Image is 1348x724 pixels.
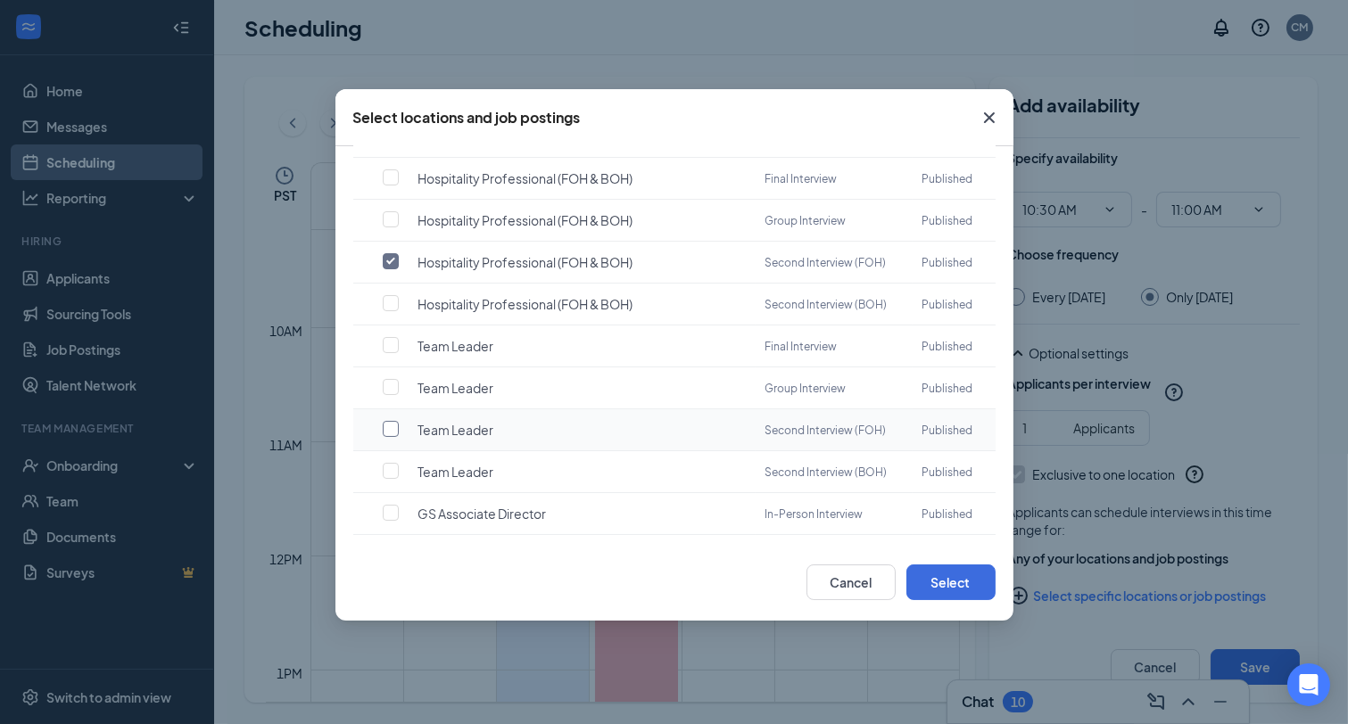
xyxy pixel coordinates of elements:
span: Second Interview (FOH) [765,256,886,269]
span: Hospitality Professional (FOH & BOH) [418,169,633,187]
button: Cancel [806,564,896,600]
span: published [922,507,972,521]
svg: Cross [979,107,1000,128]
div: Select locations and job postings [353,108,581,128]
span: Team Leader [418,421,494,439]
span: published [922,256,972,269]
span: published [922,214,972,227]
div: Open Intercom Messenger [1287,663,1330,706]
button: Close [965,89,1013,146]
span: In-Person Interview [765,507,863,521]
span: published [922,465,972,479]
span: Second Interview (BOH) [765,298,887,311]
span: Team Leader [418,337,494,355]
span: Second Interview (FOH) [765,424,886,437]
span: published [922,382,972,395]
span: Final Interview [765,172,837,185]
span: published [922,298,972,311]
span: published [922,424,972,437]
button: Select [906,564,996,600]
span: published [922,172,972,185]
span: Hospitality Professional (FOH & BOH) [418,253,633,271]
span: GS Associate Director [418,505,547,522]
span: Team Leader [418,463,494,481]
span: Second Interview (BOH) [765,465,887,479]
span: Hospitality Professional (FOH & BOH) [418,211,633,229]
span: Group Interview [765,382,846,395]
span: published [922,340,972,353]
span: Final Interview [765,340,837,353]
span: Team Leader [418,379,494,397]
span: Hospitality Professional (FOH & BOH) [418,295,633,313]
span: Group Interview [765,214,846,227]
